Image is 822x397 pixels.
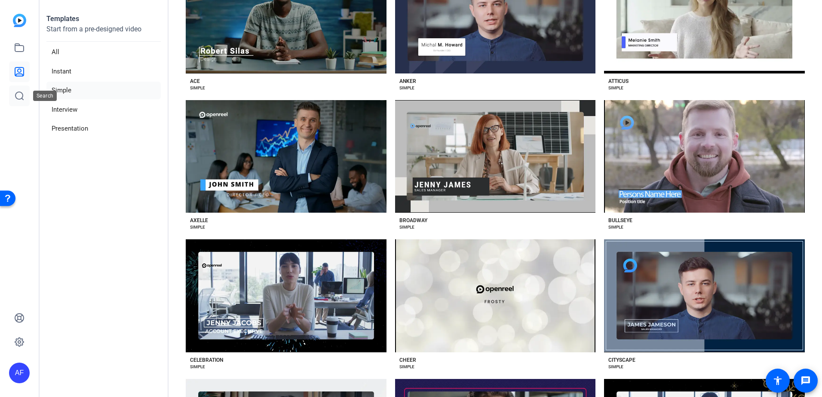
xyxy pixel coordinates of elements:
[46,101,161,119] li: Interview
[604,239,805,352] button: Template image
[9,363,30,383] div: AF
[186,239,386,352] button: Template image
[46,120,161,137] li: Presentation
[608,224,623,231] div: SIMPLE
[399,78,416,85] div: ANKER
[46,82,161,99] li: Simple
[604,100,805,213] button: Template image
[801,376,811,386] mat-icon: message
[399,217,427,224] div: BROADWAY
[33,91,57,101] div: Search
[608,78,629,85] div: ATTICUS
[773,376,783,386] mat-icon: accessibility
[190,357,223,363] div: CELEBRATION
[190,224,205,231] div: SIMPLE
[399,85,414,92] div: SIMPLE
[46,43,161,61] li: All
[395,100,596,213] button: Template image
[46,15,79,23] strong: Templates
[395,239,596,352] button: Template image
[608,357,635,363] div: CITYSCAPE
[186,100,386,213] button: Template image
[608,363,623,370] div: SIMPLE
[13,14,26,27] img: blue-gradient.svg
[190,85,205,92] div: SIMPLE
[608,85,623,92] div: SIMPLE
[190,217,208,224] div: AXELLE
[46,24,161,42] p: Start from a pre-designed video
[46,63,161,80] li: Instant
[190,363,205,370] div: SIMPLE
[608,217,632,224] div: BULLSEYE
[399,363,414,370] div: SIMPLE
[399,224,414,231] div: SIMPLE
[190,78,200,85] div: ACE
[399,357,416,363] div: CHEER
